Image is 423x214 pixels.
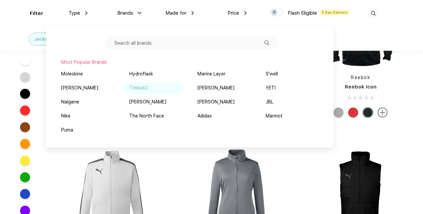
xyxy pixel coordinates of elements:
div: Most Popular Brands [61,59,318,66]
img: filter_dropdown_search.svg [264,40,269,45]
span: Price [228,10,239,16]
div: Red [348,108,358,118]
div: [PERSON_NAME] [129,98,166,105]
div: Nalgene [61,98,79,105]
div: [PERSON_NAME] [197,98,235,105]
div: JBL [266,98,273,105]
img: dropdown.png [137,12,141,14]
div: Adidas [197,113,212,120]
div: Hydroflask [129,70,153,77]
div: S'well [266,70,278,77]
div: Filter [30,10,43,17]
div: Nike [61,113,70,120]
div: Jackets [34,36,53,43]
span: Type [68,10,80,16]
span: Made for [165,10,186,16]
div: YETI [266,84,276,91]
img: dropdown.png [191,11,194,15]
div: Moleskine [61,70,83,77]
input: Search all brands [104,37,279,49]
div: Charcoal [333,108,343,118]
div: Black [363,108,373,118]
img: dropdown.png [85,11,88,15]
div: Marine Layer [197,70,226,77]
div: [PERSON_NAME] [197,84,235,91]
a: Reebok Icon [345,84,377,90]
img: desktop_search.svg [368,8,379,19]
a: Reebok [351,75,370,80]
span: Flash Eligible [288,10,317,16]
img: dropdown.png [244,11,247,15]
div: Puma [61,127,73,134]
div: [PERSON_NAME] [61,84,98,91]
span: Brands [117,10,133,16]
div: Marmot [266,113,283,120]
span: 5 Day Delivery [320,9,349,15]
img: more.svg [378,108,388,118]
div: Timbuk2 [129,84,148,91]
div: The North Face [129,113,164,120]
